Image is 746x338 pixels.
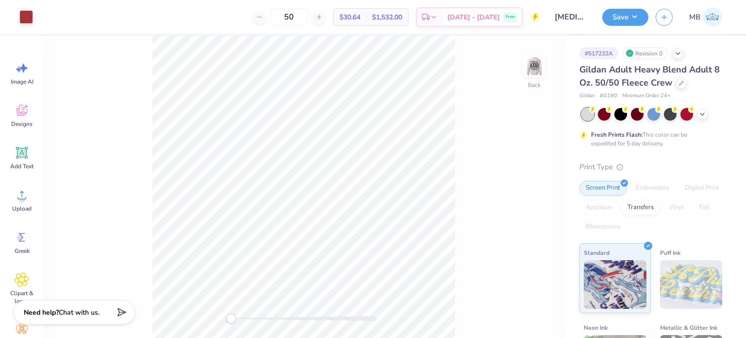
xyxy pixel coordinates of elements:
[623,47,668,59] div: Revision 0
[660,260,723,309] img: Puff Ink
[584,322,608,333] span: Neon Ink
[579,200,618,215] div: Applique
[591,131,643,139] strong: Fresh Prints Flash:
[584,248,610,258] span: Standard
[24,308,59,317] strong: Need help?
[660,248,680,258] span: Puff Ink
[372,12,402,22] span: $1,532.00
[591,130,711,148] div: This color can be expedited for 5 day delivery.
[579,161,727,173] div: Print Type
[579,47,618,59] div: # 517232A
[270,8,308,26] input: – –
[689,12,700,23] span: MB
[584,260,646,309] img: Standard
[703,7,722,27] img: Marianne Bagtang
[685,7,727,27] a: MB
[6,289,38,305] span: Clipart & logos
[629,181,676,196] div: Embroidery
[506,14,515,20] span: Free
[15,247,30,255] span: Greek
[226,314,236,323] div: Accessibility label
[11,120,33,128] span: Designs
[622,92,671,100] span: Minimum Order: 24 +
[693,200,716,215] div: Foil
[579,64,720,89] span: Gildan Adult Heavy Blend Adult 8 Oz. 50/50 Fleece Crew
[579,220,627,234] div: Rhinestones
[663,200,690,215] div: Vinyl
[447,12,500,22] span: [DATE] - [DATE]
[11,78,34,86] span: Image AI
[600,92,617,100] span: # G180
[12,205,32,213] span: Upload
[579,181,627,196] div: Screen Print
[678,181,726,196] div: Digital Print
[602,9,648,26] button: Save
[547,7,595,27] input: Untitled Design
[621,200,660,215] div: Transfers
[528,81,541,89] div: Back
[59,308,100,317] span: Chat with us.
[525,56,544,76] img: Back
[579,92,595,100] span: Gildan
[10,162,34,170] span: Add Text
[339,12,360,22] span: $30.64
[660,322,717,333] span: Metallic & Glitter Ink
